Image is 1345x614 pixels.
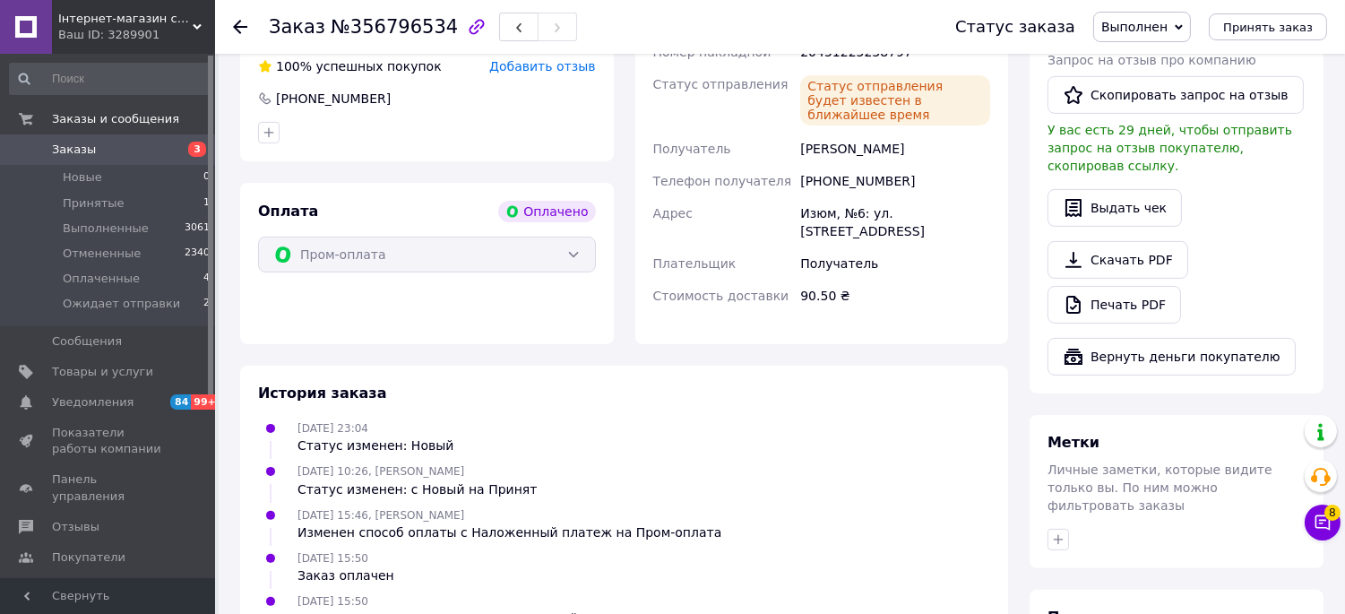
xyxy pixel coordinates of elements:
span: 2340 [185,246,210,262]
span: 84 [170,394,191,410]
span: Метки [1048,434,1099,451]
span: Выполнен [1101,20,1168,34]
span: Уведомления [52,394,134,411]
span: Заказы [52,142,96,158]
div: Ваш ID: 3289901 [58,27,215,43]
div: [PERSON_NAME] [797,133,994,165]
span: Заказ [269,16,325,38]
span: 0 [203,169,210,186]
button: Вернуть деньги покупателю [1048,338,1296,376]
span: Ожидает отправки [63,296,180,312]
span: [DATE] 15:50 [297,595,368,608]
span: 2 [203,296,210,312]
span: 1 [203,195,210,212]
button: Чат с покупателем8 [1305,505,1341,540]
span: Принятые [63,195,125,212]
span: Телефон получателя [653,174,792,188]
div: Вернуться назад [233,18,247,36]
span: 3061 [185,221,210,237]
span: №356796534 [331,16,458,38]
div: Статус изменен: с Новый на Принят [297,480,537,498]
button: Принять заказ [1209,13,1327,40]
span: Плательщик [653,256,737,271]
span: Статус отправления [653,77,789,91]
span: Принять заказ [1223,21,1313,34]
span: Отмененные [63,246,141,262]
div: Статус отправления будет известен в ближайшее время [800,75,990,125]
span: Добавить отзыв [489,59,595,74]
span: Панель управления [52,471,166,504]
div: успешных покупок [258,57,442,75]
span: Оплаченные [63,271,140,287]
div: Статус заказа [955,18,1075,36]
span: Інтернет-магазин спортивного одягу та взуття SportFly [58,11,193,27]
div: Изюм, №6: ул. [STREET_ADDRESS] [797,197,994,247]
span: Запрос на отзыв про компанию [1048,53,1256,67]
span: [DATE] 23:04 [297,422,368,435]
div: [PHONE_NUMBER] [274,90,392,108]
div: Оплачено [498,201,595,222]
div: 90.50 ₴ [797,280,994,312]
span: Сообщения [52,333,122,350]
span: Получатель [653,142,731,156]
span: 3 [188,142,206,157]
span: Личные заметки, которые видите только вы. По ним можно фильтровать заказы [1048,463,1272,513]
button: Скопировать запрос на отзыв [1048,76,1304,114]
span: 99+ [191,394,220,410]
span: Оплата [258,203,318,220]
span: [DATE] 15:50 [297,552,368,565]
span: Новые [63,169,102,186]
span: Отзывы [52,519,99,535]
div: Получатель [797,247,994,280]
div: [PHONE_NUMBER] [797,165,994,197]
span: [DATE] 10:26, [PERSON_NAME] [297,465,464,478]
input: Поиск [9,63,211,95]
span: История заказа [258,385,387,402]
span: Выполненные [63,221,149,237]
span: Заказы и сообщения [52,111,179,127]
span: [DATE] 15:46, [PERSON_NAME] [297,509,464,522]
span: Покупатели [52,549,125,566]
div: Заказ оплачен [297,566,394,584]
span: Адрес [653,206,693,221]
a: Печать PDF [1048,286,1181,324]
span: Товары и услуги [52,364,153,380]
div: Статус изменен: Новый [297,437,453,454]
div: Изменен способ оплаты с Наложенный платеж на Пром-оплата [297,523,721,541]
button: Выдать чек [1048,189,1182,227]
a: Скачать PDF [1048,241,1188,279]
span: 4 [203,271,210,287]
span: 8 [1324,505,1341,521]
span: Показатели работы компании [52,425,166,457]
span: Стоимость доставки [653,289,789,303]
span: У вас есть 29 дней, чтобы отправить запрос на отзыв покупателю, скопировав ссылку. [1048,123,1292,173]
span: 100% [276,59,312,74]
